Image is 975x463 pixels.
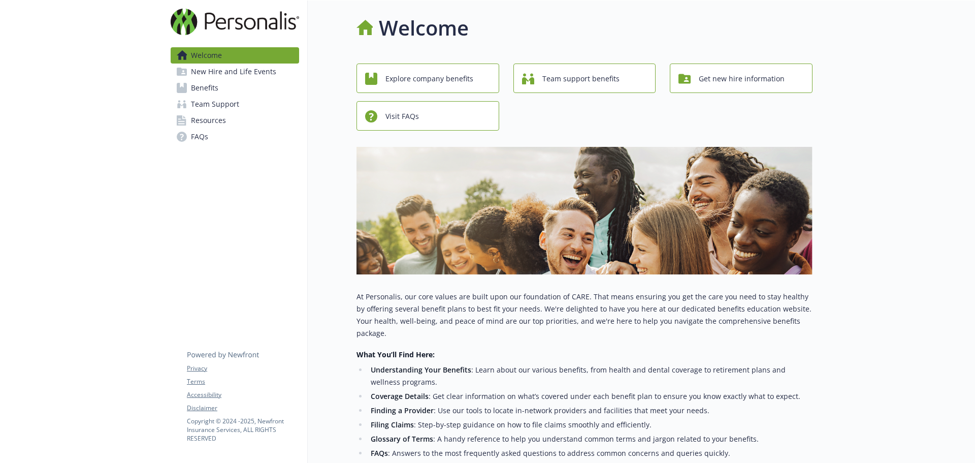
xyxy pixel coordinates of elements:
[368,405,812,417] li: : Use our tools to locate in-network providers and facilities that meet your needs.
[187,404,299,413] a: Disclaimer
[368,419,812,431] li: : Step-by-step guidance on how to file claims smoothly and efficiently.
[513,64,656,93] button: Team support benefits
[371,420,414,429] strong: Filing Claims
[187,390,299,399] a: Accessibility
[542,69,620,88] span: Team support benefits
[670,64,812,93] button: Get new hire information
[171,129,299,145] a: FAQs
[385,69,473,88] span: Explore company benefits
[356,64,499,93] button: Explore company benefits
[356,350,435,359] strong: What You’ll Find Here:
[371,434,433,444] strong: Glossary of Terms
[187,377,299,386] a: Terms
[191,47,222,64] span: Welcome
[368,390,812,403] li: : Get clear information on what’s covered under each benefit plan to ensure you know exactly what...
[356,101,499,131] button: Visit FAQs
[191,80,218,96] span: Benefits
[699,69,785,88] span: Get new hire information
[385,107,419,126] span: Visit FAQs
[371,365,471,375] strong: Understanding Your Benefits
[379,13,469,43] h1: Welcome
[171,64,299,80] a: New Hire and Life Events
[371,391,429,401] strong: Coverage Details
[368,447,812,459] li: : Answers to the most frequently asked questions to address common concerns and queries quickly.
[371,406,434,415] strong: Finding a Provider
[171,47,299,64] a: Welcome
[191,129,208,145] span: FAQs
[171,96,299,112] a: Team Support
[368,364,812,388] li: : Learn about our various benefits, from health and dental coverage to retirement plans and welln...
[187,364,299,373] a: Privacy
[368,433,812,445] li: : A handy reference to help you understand common terms and jargon related to your benefits.
[191,112,226,129] span: Resources
[191,96,239,112] span: Team Support
[187,417,299,443] p: Copyright © 2024 - 2025 , Newfront Insurance Services, ALL RIGHTS RESERVED
[356,291,812,339] p: At Personalis, our core values are built upon our foundation of CARE. That means ensuring you get...
[191,64,276,80] span: New Hire and Life Events
[171,80,299,96] a: Benefits
[371,448,388,458] strong: FAQs
[171,112,299,129] a: Resources
[356,147,812,274] img: overview page banner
